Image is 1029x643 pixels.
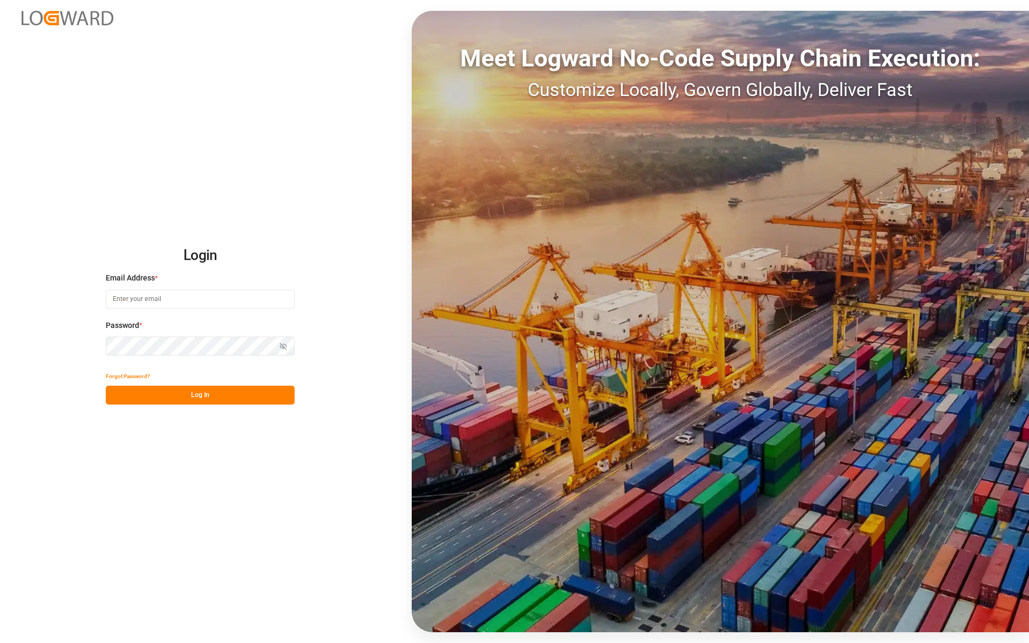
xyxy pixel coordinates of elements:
h2: Login [106,238,295,273]
div: Customize Locally, Govern Globally, Deliver Fast [412,76,1029,104]
input: Enter your email [106,290,295,309]
button: Log In [106,386,295,405]
span: Password [106,320,139,331]
button: Forgot Password? [106,367,150,386]
span: Email Address [106,272,155,284]
div: Meet Logward No-Code Supply Chain Execution: [412,40,1029,76]
img: Logward_new_orange.png [22,11,113,25]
